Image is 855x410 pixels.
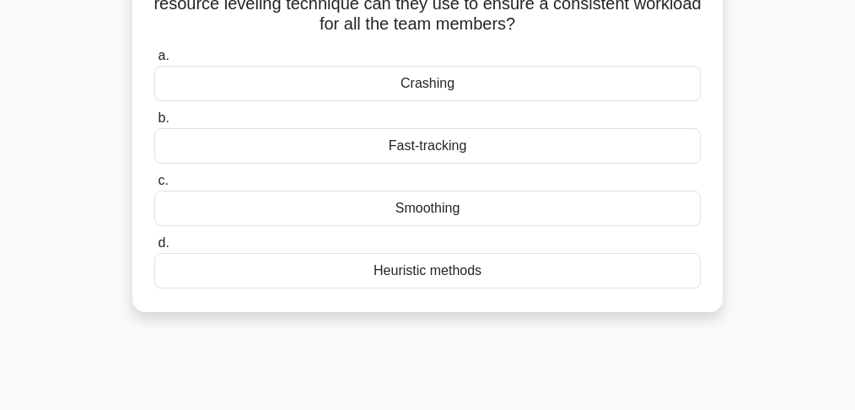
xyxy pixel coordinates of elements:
span: b. [158,111,169,125]
div: Smoothing [154,191,701,226]
span: d. [158,235,169,250]
div: Crashing [154,66,701,101]
div: Heuristic methods [154,253,701,289]
span: a. [158,48,169,62]
div: Fast-tracking [154,128,701,164]
span: c. [158,173,168,187]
